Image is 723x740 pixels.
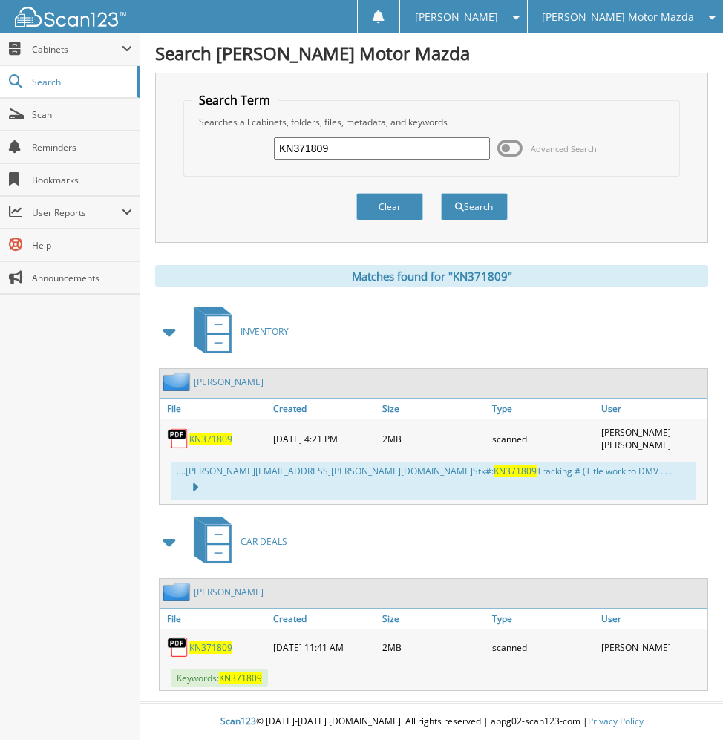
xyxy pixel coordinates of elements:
span: [PERSON_NAME] [415,13,498,22]
a: User [598,399,707,419]
span: Search [32,76,130,88]
a: [PERSON_NAME] [194,376,264,388]
img: PDF.png [167,636,189,658]
div: Searches all cabinets, folders, files, metadata, and keywords [192,116,672,128]
a: Created [269,609,379,629]
a: [PERSON_NAME] [194,586,264,598]
a: KN371809 [189,641,232,654]
span: Reminders [32,141,132,154]
a: User [598,609,707,629]
span: [PERSON_NAME] Motor Mazda [542,13,694,22]
legend: Search Term [192,92,278,108]
span: User Reports [32,206,122,219]
img: folder2.png [163,583,194,601]
span: Help [32,239,132,252]
iframe: Chat Widget [649,669,723,740]
a: Created [269,399,379,419]
span: CAR DEALS [241,535,287,548]
img: scan123-logo-white.svg [15,7,126,27]
button: Search [441,193,508,220]
a: File [160,609,269,629]
span: Advanced Search [531,143,597,154]
div: 2MB [379,632,488,662]
a: Size [379,609,488,629]
span: Scan [32,108,132,121]
button: Clear [356,193,423,220]
a: CAR DEALS [185,512,287,571]
span: Keywords: [171,669,268,687]
div: [DATE] 11:41 AM [269,632,379,662]
a: Privacy Policy [588,715,644,727]
div: scanned [488,422,598,455]
img: folder2.png [163,373,194,391]
span: KN371809 [494,465,537,477]
a: KN371809 [189,433,232,445]
div: 2MB [379,422,488,455]
span: Bookmarks [32,174,132,186]
div: [PERSON_NAME] [598,632,707,662]
a: File [160,399,269,419]
div: [PERSON_NAME] [PERSON_NAME] [598,422,707,455]
div: © [DATE]-[DATE] [DOMAIN_NAME]. All rights reserved | appg02-scan123-com | [140,704,723,740]
a: INVENTORY [185,302,289,361]
a: Size [379,399,488,419]
div: .... [PERSON_NAME][EMAIL_ADDRESS][PERSON_NAME][DOMAIN_NAME] Stk#: Tracking # (Title work to DMV .... [171,462,696,500]
span: Cabinets [32,43,122,56]
span: INVENTORY [241,325,289,338]
h1: Search [PERSON_NAME] Motor Mazda [155,41,708,65]
a: Type [488,609,598,629]
img: PDF.png [167,428,189,450]
div: Matches found for "KN371809" [155,265,708,287]
a: Type [488,399,598,419]
span: Scan123 [220,715,256,727]
div: [DATE] 4:21 PM [269,422,379,455]
span: KN371809 [219,672,262,684]
span: Announcements [32,272,132,284]
div: scanned [488,632,598,662]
